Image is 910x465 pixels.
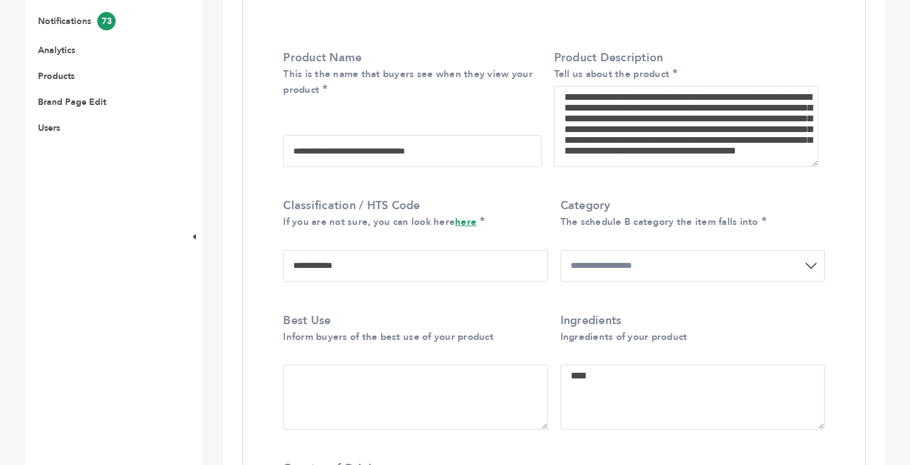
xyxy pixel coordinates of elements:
a: Notifications73 [38,15,116,27]
label: Product Name [283,50,535,98]
small: If you are not sure, you can look here [283,215,476,228]
small: This is the name that buyers see when they view your product [283,68,533,96]
a: Analytics [38,44,75,56]
span: 73 [97,12,116,30]
small: Inform buyers of the best use of your product [283,330,494,343]
label: Classification / HTS Code [283,198,541,229]
a: Products [38,70,75,82]
a: Brand Page Edit [38,96,106,108]
label: Category [561,198,818,229]
label: Ingredients [561,313,818,344]
label: Product Description [554,50,818,82]
small: The schedule B category the item falls into [561,215,758,228]
small: Tell us about the product [554,68,670,80]
small: Ingredients of your product [561,330,688,343]
a: Users [38,122,60,134]
label: Best Use [283,313,541,344]
a: here [455,215,476,228]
